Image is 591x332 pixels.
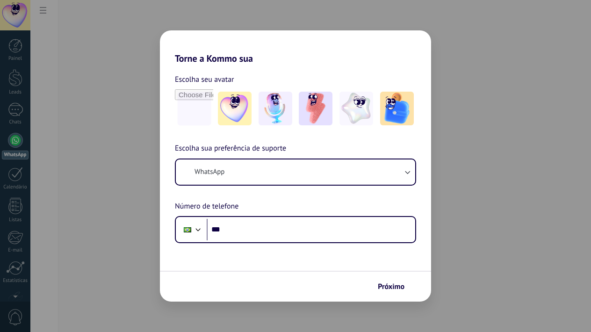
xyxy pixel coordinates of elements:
[175,73,234,86] span: Escolha seu avatar
[218,92,252,125] img: -1.jpeg
[175,201,238,213] span: Número de telefone
[259,92,292,125] img: -2.jpeg
[195,167,224,177] span: WhatsApp
[380,92,414,125] img: -5.jpeg
[176,159,415,185] button: WhatsApp
[179,220,196,239] div: Brazil: + 55
[175,143,286,155] span: Escolha sua preferência de suporte
[160,30,431,64] h2: Torne a Kommo sua
[374,279,417,295] button: Próximo
[299,92,332,125] img: -3.jpeg
[339,92,373,125] img: -4.jpeg
[378,283,404,290] span: Próximo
